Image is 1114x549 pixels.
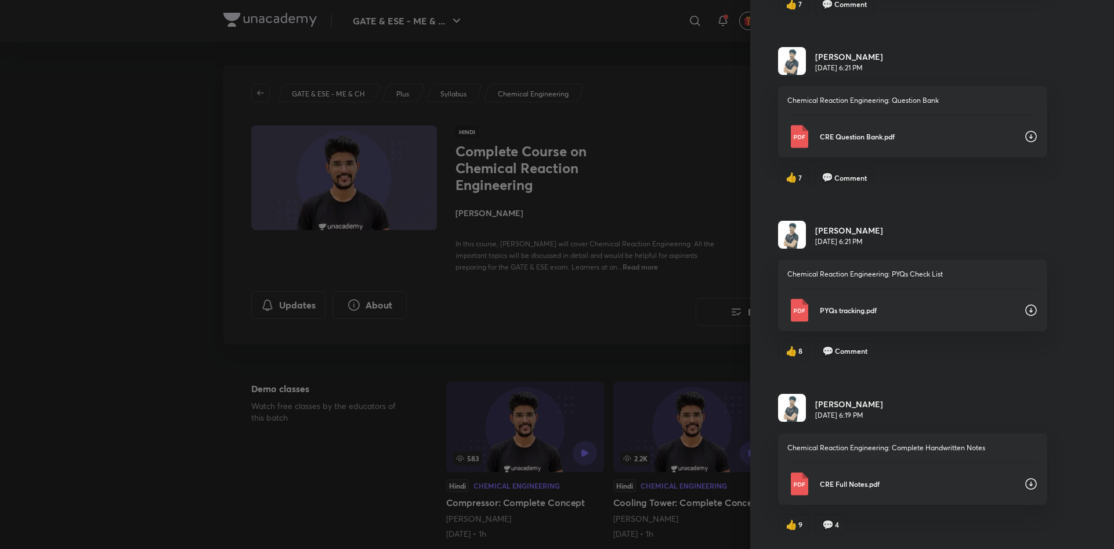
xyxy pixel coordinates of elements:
span: 4 [835,519,839,530]
img: Avatar [778,221,806,249]
img: Avatar [778,47,806,75]
img: Avatar [778,394,806,422]
img: Pdf [787,125,811,148]
span: like [786,172,797,182]
span: 7 [798,173,802,183]
span: Comment [834,173,867,183]
p: [DATE] 6:21 PM [815,236,883,247]
span: like [786,519,797,530]
p: CRE Question Bank.pdf [820,131,1015,142]
img: Pdf [787,472,811,496]
span: 9 [798,519,802,530]
span: like [786,346,797,356]
span: 8 [798,346,802,356]
span: comment [822,346,834,356]
p: PYQs tracking.pdf [820,305,1015,315]
h6: [PERSON_NAME] [815,224,883,236]
p: Chemical Reaction Engineering: Question Bank [787,95,1038,106]
h6: [PERSON_NAME] [815,398,883,410]
p: Chemical Reaction Engineering: PYQs Check List [787,269,1038,279]
p: Chemical Reaction Engineering: Complete Handwritten Notes [787,443,1038,453]
span: Comment [835,346,867,356]
p: [DATE] 6:19 PM [815,410,883,421]
h6: [PERSON_NAME] [815,51,883,63]
img: Pdf [787,299,811,322]
p: [DATE] 6:21 PM [815,63,883,73]
p: CRE Full Notes.pdf [820,479,1015,489]
span: comment [822,519,834,530]
span: comment [822,172,833,182]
